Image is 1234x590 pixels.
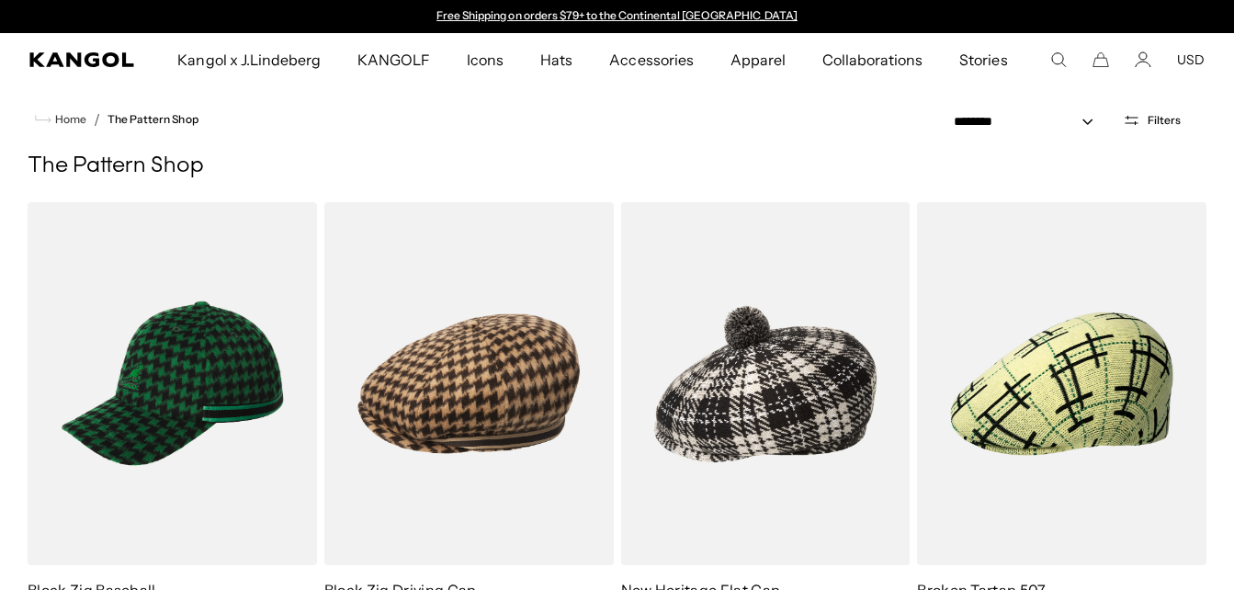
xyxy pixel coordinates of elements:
[436,8,798,22] a: Free Shipping on orders $79+ to the Continental [GEOGRAPHIC_DATA]
[324,202,614,565] img: Block Zig Driving Cap
[804,33,941,86] a: Collaborations
[428,9,807,24] div: 1 of 2
[448,33,522,86] a: Icons
[621,202,911,565] img: New Heritage Flat Cap
[428,9,807,24] div: Announcement
[1148,114,1181,127] span: Filters
[428,9,807,24] slideshow-component: Announcement bar
[339,33,448,86] a: KANGOLF
[959,33,1007,86] span: Stories
[86,108,100,130] li: /
[1050,51,1067,68] summary: Search here
[946,112,1112,131] select: Sort by: Featured
[28,202,317,565] img: Block Zig Baseball
[1112,112,1192,129] button: Open filters
[591,33,711,86] a: Accessories
[522,33,591,86] a: Hats
[917,202,1206,565] img: Broken Tartan 507
[177,33,321,86] span: Kangol x J.Lindeberg
[108,113,198,126] a: The Pattern Shop
[28,153,1206,180] h1: The Pattern Shop
[540,33,572,86] span: Hats
[1177,51,1205,68] button: USD
[29,52,135,67] a: Kangol
[467,33,504,86] span: Icons
[1135,51,1151,68] a: Account
[609,33,693,86] span: Accessories
[159,33,339,86] a: Kangol x J.Lindeberg
[712,33,804,86] a: Apparel
[1092,51,1109,68] button: Cart
[35,111,86,128] a: Home
[357,33,430,86] span: KANGOLF
[941,33,1025,86] a: Stories
[822,33,923,86] span: Collaborations
[730,33,786,86] span: Apparel
[51,113,86,126] span: Home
